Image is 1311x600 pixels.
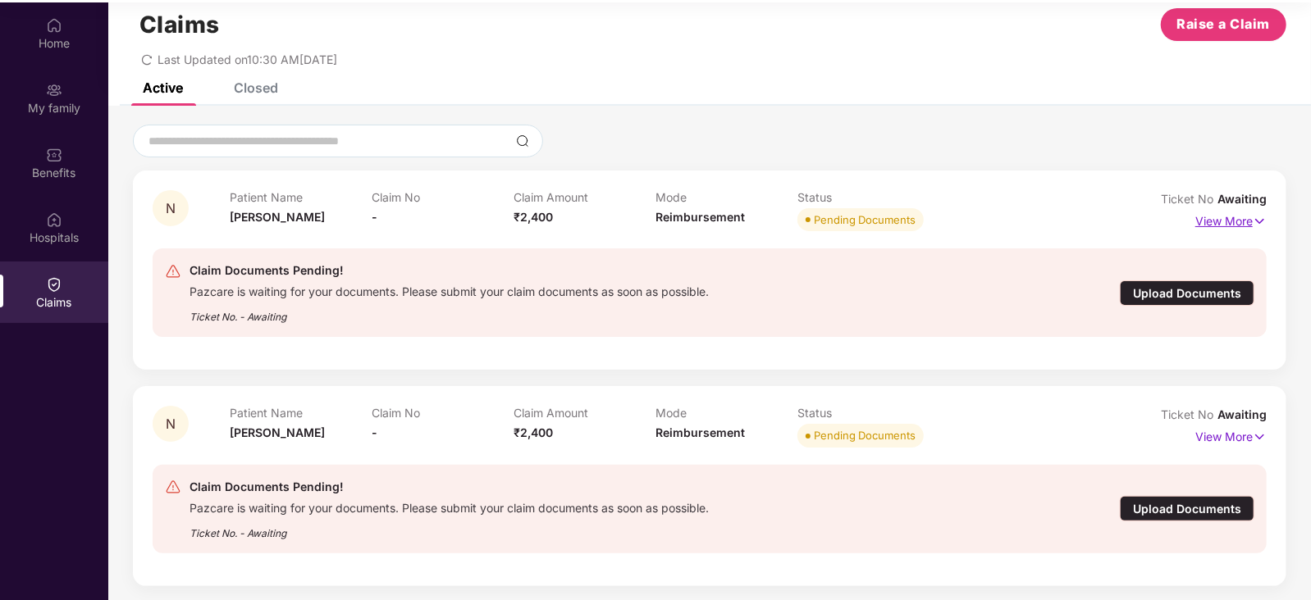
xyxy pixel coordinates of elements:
[514,210,553,224] span: ₹2,400
[655,210,745,224] span: Reimbursement
[814,427,916,443] div: Pending Documents
[372,425,377,439] span: -
[230,425,325,439] span: [PERSON_NAME]
[46,17,62,34] img: svg+xml;base64,PHN2ZyBpZD0iSG9tZSIgeG1sbnM9Imh0dHA6Ly93d3cudzMub3JnLzIwMDAvc3ZnIiB3aWR0aD0iMjAiIG...
[190,280,709,299] div: Pazcare is waiting for your documents. Please submit your claim documents as soon as possible.
[1120,280,1254,306] div: Upload Documents
[1217,407,1267,421] span: Awaiting
[372,190,514,204] p: Claim No
[1217,192,1267,206] span: Awaiting
[190,261,709,280] div: Claim Documents Pending!
[230,190,372,204] p: Patient Name
[139,11,220,39] h1: Claims
[234,80,278,96] div: Closed
[1195,208,1267,230] p: View More
[158,52,337,66] span: Last Updated on 10:30 AM[DATE]
[514,425,553,439] span: ₹2,400
[46,82,62,98] img: svg+xml;base64,PHN2ZyB3aWR0aD0iMjAiIGhlaWdodD0iMjAiIHZpZXdCb3g9IjAgMCAyMCAyMCIgZmlsbD0ibm9uZSIgeG...
[655,425,745,439] span: Reimbursement
[46,211,62,228] img: svg+xml;base64,PHN2ZyBpZD0iSG9zcGl0YWxzIiB4bWxucz0iaHR0cDovL3d3dy53My5vcmcvMjAwMC9zdmciIHdpZHRoPS...
[655,406,797,420] p: Mode
[1177,14,1271,34] span: Raise a Claim
[165,263,181,280] img: svg+xml;base64,PHN2ZyB4bWxucz0iaHR0cDovL3d3dy53My5vcmcvMjAwMC9zdmciIHdpZHRoPSIyNCIgaGVpZ2h0PSIyNC...
[165,479,181,495] img: svg+xml;base64,PHN2ZyB4bWxucz0iaHR0cDovL3d3dy53My5vcmcvMjAwMC9zdmciIHdpZHRoPSIyNCIgaGVpZ2h0PSIyNC...
[190,299,709,325] div: Ticket No. - Awaiting
[190,477,709,497] div: Claim Documents Pending!
[372,406,514,420] p: Claim No
[814,211,916,228] div: Pending Documents
[230,406,372,420] p: Patient Name
[1120,496,1254,521] div: Upload Documents
[143,80,183,96] div: Active
[141,52,153,66] span: redo
[1253,428,1267,446] img: svg+xml;base64,PHN2ZyB4bWxucz0iaHR0cDovL3d3dy53My5vcmcvMjAwMC9zdmciIHdpZHRoPSIxNyIgaGVpZ2h0PSIxNy...
[46,276,62,293] img: svg+xml;base64,PHN2ZyBpZD0iQ2xhaW0iIHhtbG5zPSJodHRwOi8vd3d3LnczLm9yZy8yMDAwL3N2ZyIgd2lkdGg9IjIwIi...
[1161,192,1217,206] span: Ticket No
[372,210,377,224] span: -
[1253,212,1267,230] img: svg+xml;base64,PHN2ZyB4bWxucz0iaHR0cDovL3d3dy53My5vcmcvMjAwMC9zdmciIHdpZHRoPSIxNyIgaGVpZ2h0PSIxNy...
[514,190,655,204] p: Claim Amount
[46,147,62,163] img: svg+xml;base64,PHN2ZyBpZD0iQmVuZWZpdHMiIHhtbG5zPSJodHRwOi8vd3d3LnczLm9yZy8yMDAwL3N2ZyIgd2lkdGg9Ij...
[230,210,325,224] span: [PERSON_NAME]
[190,497,709,516] div: Pazcare is waiting for your documents. Please submit your claim documents as soon as possible.
[1195,424,1267,446] p: View More
[797,190,939,204] p: Status
[190,516,709,541] div: Ticket No. - Awaiting
[655,190,797,204] p: Mode
[797,406,939,420] p: Status
[514,406,655,420] p: Claim Amount
[166,417,176,431] span: N
[166,202,176,216] span: N
[1161,407,1217,421] span: Ticket No
[1161,8,1286,41] button: Raise a Claim
[516,134,529,148] img: svg+xml;base64,PHN2ZyBpZD0iU2VhcmNoLTMyeDMyIiB4bWxucz0iaHR0cDovL3d3dy53My5vcmcvMjAwMC9zdmciIHdpZH...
